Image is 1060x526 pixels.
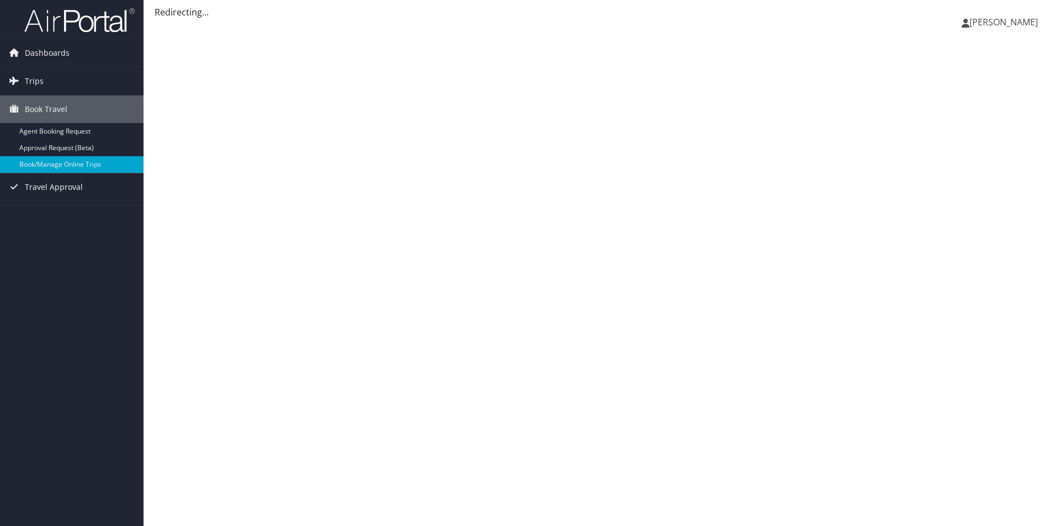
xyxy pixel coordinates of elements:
[25,39,70,67] span: Dashboards
[25,95,67,123] span: Book Travel
[155,6,1049,19] div: Redirecting...
[969,16,1038,28] span: [PERSON_NAME]
[24,7,135,33] img: airportal-logo.png
[962,6,1049,39] a: [PERSON_NAME]
[25,173,83,201] span: Travel Approval
[25,67,44,95] span: Trips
